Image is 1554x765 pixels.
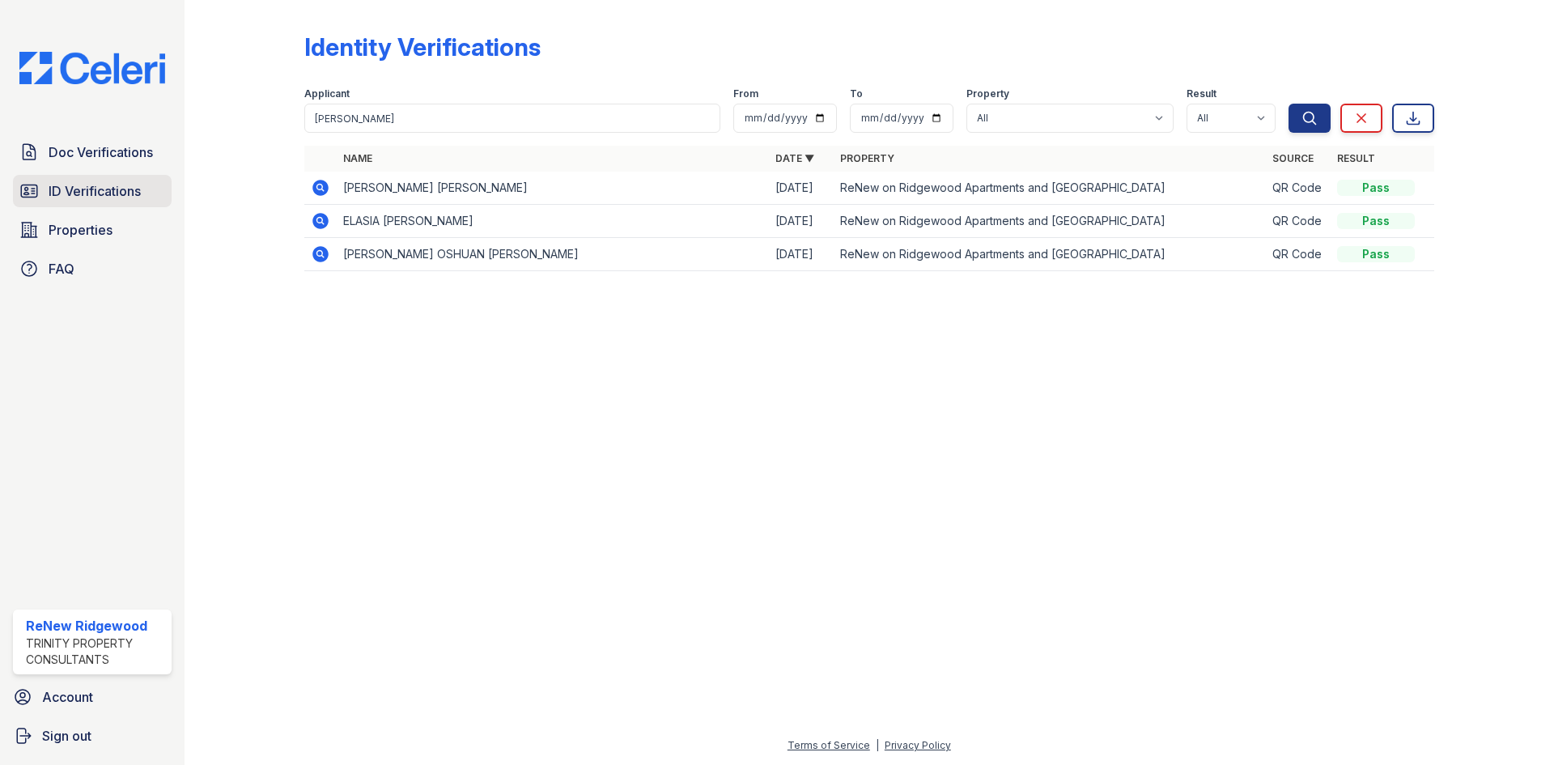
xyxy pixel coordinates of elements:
span: Account [42,687,93,707]
a: Name [343,152,372,164]
a: Source [1272,152,1314,164]
label: To [850,87,863,100]
div: Pass [1337,180,1415,196]
a: Doc Verifications [13,136,172,168]
div: Trinity Property Consultants [26,635,165,668]
label: Applicant [304,87,350,100]
a: ID Verifications [13,175,172,207]
a: Sign out [6,720,178,752]
td: ReNew on Ridgewood Apartments and [GEOGRAPHIC_DATA] [834,205,1266,238]
label: Property [966,87,1009,100]
label: From [733,87,758,100]
a: Date ▼ [775,152,814,164]
label: Result [1187,87,1216,100]
span: Properties [49,220,113,240]
td: [DATE] [769,172,834,205]
td: QR Code [1266,238,1331,271]
td: QR Code [1266,172,1331,205]
img: CE_Logo_Blue-a8612792a0a2168367f1c8372b55b34899dd931a85d93a1a3d3e32e68fde9ad4.png [6,52,178,84]
td: ReNew on Ridgewood Apartments and [GEOGRAPHIC_DATA] [834,238,1266,271]
div: Pass [1337,213,1415,229]
td: [PERSON_NAME] OSHUAN [PERSON_NAME] [337,238,769,271]
td: ReNew on Ridgewood Apartments and [GEOGRAPHIC_DATA] [834,172,1266,205]
td: [PERSON_NAME] [PERSON_NAME] [337,172,769,205]
td: QR Code [1266,205,1331,238]
a: Terms of Service [788,739,870,751]
div: | [876,739,879,751]
a: Account [6,681,178,713]
a: Properties [13,214,172,246]
div: Pass [1337,246,1415,262]
a: Result [1337,152,1375,164]
span: Doc Verifications [49,142,153,162]
td: [DATE] [769,205,834,238]
a: Property [840,152,894,164]
div: Identity Verifications [304,32,541,62]
span: Sign out [42,726,91,746]
input: Search by name or phone number [304,104,720,133]
a: FAQ [13,253,172,285]
a: Privacy Policy [885,739,951,751]
td: ELASIA [PERSON_NAME] [337,205,769,238]
div: ReNew Ridgewood [26,616,165,635]
span: ID Verifications [49,181,141,201]
span: FAQ [49,259,74,278]
td: [DATE] [769,238,834,271]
